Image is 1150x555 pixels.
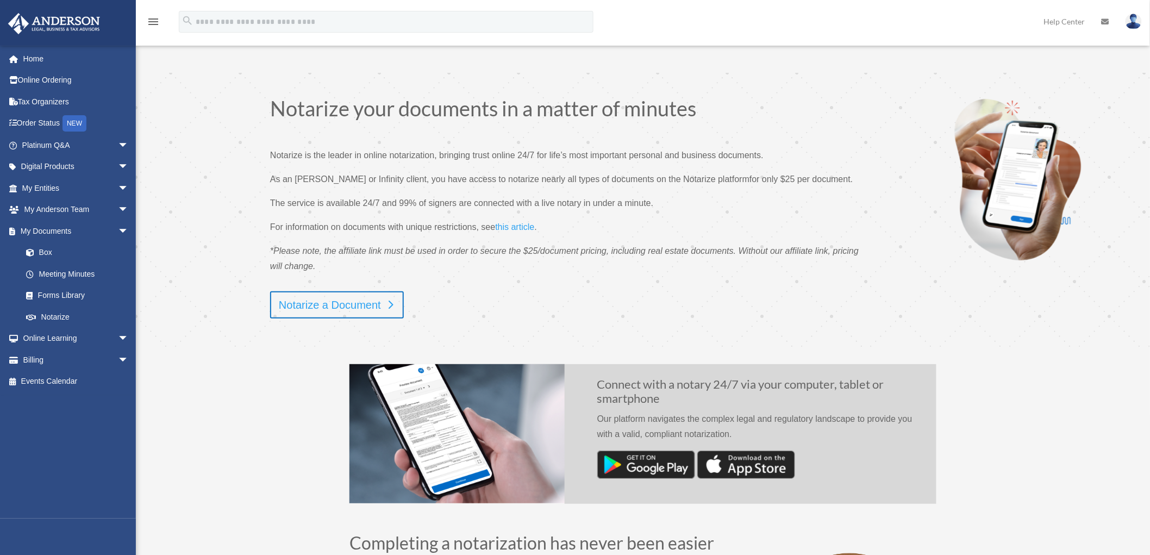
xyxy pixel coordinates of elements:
[8,91,145,113] a: Tax Organizers
[1126,14,1142,29] img: User Pic
[118,177,140,199] span: arrow_drop_down
[147,15,160,28] i: menu
[8,48,145,70] a: Home
[118,349,140,371] span: arrow_drop_down
[118,328,140,350] span: arrow_drop_down
[495,222,534,232] span: this article
[5,13,103,34] img: Anderson Advisors Platinum Portal
[118,156,140,178] span: arrow_drop_down
[15,306,140,328] a: Notarize
[597,377,920,411] h2: Connect with a notary 24/7 via your computer, tablet or smartphone
[8,199,145,221] a: My Anderson Teamarrow_drop_down
[8,177,145,199] a: My Entitiesarrow_drop_down
[8,349,145,371] a: Billingarrow_drop_down
[8,156,145,178] a: Digital Productsarrow_drop_down
[8,371,145,392] a: Events Calendar
[270,198,653,208] span: The service is available 24/7 and 99% of signers are connected with a live notary in under a minute.
[118,134,140,157] span: arrow_drop_down
[118,199,140,221] span: arrow_drop_down
[15,285,145,307] a: Forms Library
[270,174,749,184] span: As an [PERSON_NAME] or Infinity client, you have access to notarize nearly all types of documents...
[147,19,160,28] a: menu
[8,220,145,242] a: My Documentsarrow_drop_down
[534,222,536,232] span: .
[270,98,867,124] h1: Notarize your documents in a matter of minutes
[8,113,145,135] a: Order StatusNEW
[8,70,145,91] a: Online Ordering
[270,151,764,160] span: Notarize is the leader in online notarization, bringing trust online 24/7 for life’s most importa...
[270,246,859,271] span: *Please note, the affiliate link must be used in order to secure the $25/document pricing, includ...
[597,411,920,451] p: Our platform navigates the complex legal and regulatory landscape to provide you with a valid, co...
[349,364,565,504] img: Notarize Doc-1
[270,222,495,232] span: For information on documents with unique restrictions, see
[182,15,193,27] i: search
[62,115,86,132] div: NEW
[495,222,534,237] a: this article
[749,174,853,184] span: for only $25 per document.
[15,263,145,285] a: Meeting Minutes
[15,242,145,264] a: Box
[951,98,1085,261] img: Notarize-hero
[270,291,404,319] a: Notarize a Document
[8,328,145,350] a: Online Learningarrow_drop_down
[8,134,145,156] a: Platinum Q&Aarrow_drop_down
[118,220,140,242] span: arrow_drop_down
